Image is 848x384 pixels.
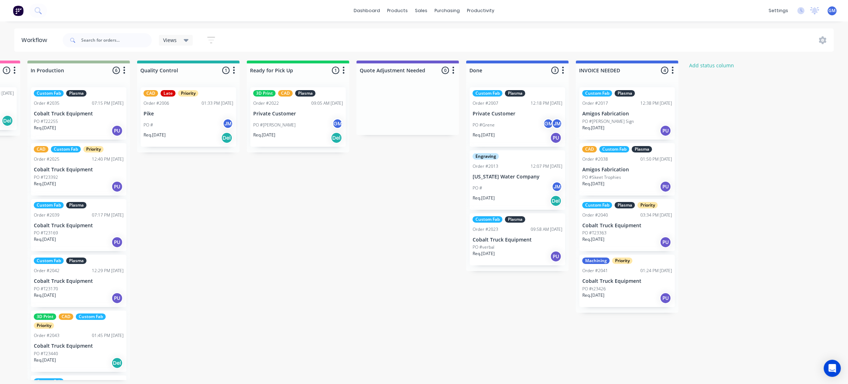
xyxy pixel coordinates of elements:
[582,286,606,292] p: PO #t23426
[111,237,123,248] div: PU
[76,313,106,320] div: Custom Fab
[144,111,233,117] p: Pike
[34,146,48,152] div: CAD
[34,236,56,243] p: Req. [DATE]
[34,322,54,329] div: Priority
[615,90,635,97] div: Plasma
[612,258,633,264] div: Priority
[34,258,64,264] div: Custom Fab
[582,223,672,229] p: Cobalt Truck Equipment
[473,163,498,170] div: Order #2013
[34,292,56,299] p: Req. [DATE]
[34,351,58,357] p: PO #T23440
[615,202,635,208] div: Plasma
[111,292,123,304] div: PU
[34,313,56,320] div: 3D Print
[31,199,126,251] div: Custom FabPlasmaOrder #203907:17 PM [DATE]Cobalt Truck EquipmentPO #T23169Req.[DATE]PU
[34,286,58,292] p: PO #T23170
[51,146,81,152] div: Custom Fab
[34,111,124,117] p: Cobalt Truck Equipment
[473,244,494,250] p: PO #verbal
[660,181,671,192] div: PU
[550,132,562,144] div: PU
[531,100,562,107] div: 12:18 PM [DATE]
[582,258,610,264] div: Machining
[221,132,233,144] div: Del
[178,90,198,97] div: Priority
[144,132,166,138] p: Req. [DATE]
[505,216,525,223] div: Plasma
[253,111,343,117] p: Private Customer
[579,199,675,251] div: Custom FabPlasmaPriorityOrder #204003:34 PM [DATE]Cobalt Truck EquipmentPO #T23363Req.[DATE]PU
[31,87,126,140] div: Custom FabPlasmaOrder #203507:15 PM [DATE]Cobalt Truck EquipmentPO #T22255Req.[DATE]PU
[579,255,675,307] div: MachiningPriorityOrder #204101:24 PM [DATE]Cobalt Truck EquipmentPO #t23426Req.[DATE]PU
[640,268,672,274] div: 01:24 PM [DATE]
[550,251,562,262] div: PU
[582,202,612,208] div: Custom Fab
[92,156,124,162] div: 12:40 PM [DATE]
[144,100,169,107] div: Order #2006
[34,223,124,229] p: Cobalt Truck Equipment
[34,156,59,162] div: Order #2025
[582,212,608,218] div: Order #2040
[253,100,279,107] div: Order #2022
[92,100,124,107] div: 07:15 PM [DATE]
[34,100,59,107] div: Order #2035
[632,146,652,152] div: Plasma
[21,36,51,45] div: Workflow
[531,226,562,233] div: 09:58 AM [DATE]
[384,5,411,16] div: products
[765,5,792,16] div: settings
[92,268,124,274] div: 12:29 PM [DATE]
[332,118,343,129] div: GM
[463,5,498,16] div: productivity
[660,292,671,304] div: PU
[223,118,233,129] div: JM
[640,212,672,218] div: 03:34 PM [DATE]
[34,212,59,218] div: Order #2039
[31,143,126,196] div: CADCustom FabPriorityOrder #202512:40 PM [DATE]Cobalt Truck EquipmentPO #T23392Req.[DATE]PU
[431,5,463,16] div: purchasing
[111,357,123,369] div: Del
[582,156,608,162] div: Order #2038
[829,7,836,14] span: GM
[582,181,604,187] p: Req. [DATE]
[582,230,607,236] p: PO #T23363
[599,146,629,152] div: Custom Fab
[161,90,176,97] div: Late
[582,167,672,173] p: Amigos Fabrication
[552,118,562,129] div: JM
[34,202,64,208] div: Custom Fab
[2,115,13,126] div: Del
[640,100,672,107] div: 12:38 PM [DATE]
[582,146,597,152] div: CAD
[582,111,672,117] p: Amigos Fabrication
[295,90,316,97] div: Plasma
[470,213,565,266] div: Custom FabPlasmaOrder #202309:58 AM [DATE]Cobalt Truck EquipmentPO #verbalReq.[DATE]PU
[473,185,482,191] p: PO #
[331,132,342,144] div: Del
[31,311,126,372] div: 3D PrintCADCustom FabPriorityOrder #204301:45 PM [DATE]Cobalt Truck EquipmentPO #T23440Req.[DATE]Del
[473,226,498,233] div: Order #2023
[579,143,675,196] div: CADCustom FabPlasmaOrder #203801:50 PM [DATE]Amigos FabricationPO #Skeet TrophiesReq.[DATE]PU
[31,255,126,307] div: Custom FabPlasmaOrder #204212:29 PM [DATE]Cobalt Truck EquipmentPO #T23170Req.[DATE]PU
[66,258,87,264] div: Plasma
[582,125,604,131] p: Req. [DATE]
[473,122,495,128] p: PO #Grene
[253,132,275,138] p: Req. [DATE]
[660,125,671,136] div: PU
[350,5,384,16] a: dashboard
[473,195,495,201] p: Req. [DATE]
[92,212,124,218] div: 07:17 PM [DATE]
[582,268,608,274] div: Order #2041
[34,174,58,181] p: PO #T23392
[144,122,153,128] p: PO #
[66,202,87,208] div: Plasma
[579,87,675,140] div: Custom FabPlasmaOrder #201712:38 PM [DATE]Amigos FabricationPO #[PERSON_NAME] SignReq.[DATE]PU
[13,5,24,16] img: Factory
[582,292,604,299] p: Req. [DATE]
[111,125,123,136] div: PU
[640,156,672,162] div: 01:50 PM [DATE]
[411,5,431,16] div: sales
[34,181,56,187] p: Req. [DATE]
